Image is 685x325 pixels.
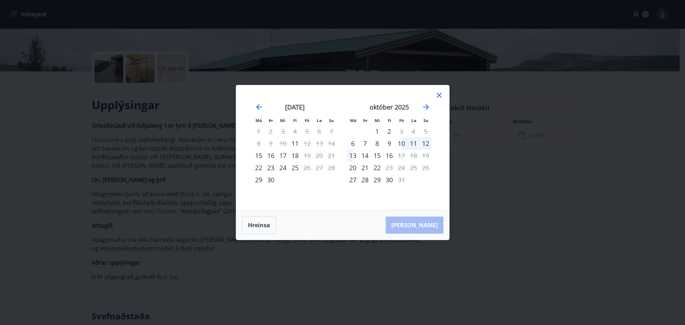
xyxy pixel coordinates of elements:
[253,174,265,186] td: Choose mánudagur, 29. september 2025 as your check-in date. It’s available.
[293,118,297,123] small: Fi
[277,149,289,162] div: 17
[301,149,313,162] td: Not available. föstudagur, 19. september 2025
[253,149,265,162] td: Choose mánudagur, 15. september 2025 as your check-in date. It’s available.
[395,162,407,174] td: Not available. föstudagur, 24. október 2025
[301,162,313,174] div: Aðeins útritun í boði
[265,174,277,186] td: Choose þriðjudagur, 30. september 2025 as your check-in date. It’s available.
[395,125,407,137] div: Aðeins útritun í boði
[280,118,285,123] small: Mi
[313,149,325,162] td: Not available. laugardagur, 20. september 2025
[289,125,301,137] td: Not available. fimmtudagur, 4. september 2025
[371,162,383,174] div: 22
[407,125,420,137] td: Not available. laugardagur, 4. október 2025
[422,103,430,111] div: Move forward to switch to the next month.
[301,137,313,149] div: Aðeins útritun í boði
[407,137,420,149] td: Choose laugardagur, 11. október 2025 as your check-in date. It’s available.
[301,125,313,137] td: Not available. föstudagur, 5. september 2025
[420,137,432,149] div: 12
[301,162,313,174] td: Not available. föstudagur, 26. september 2025
[420,125,432,137] td: Not available. sunnudagur, 5. október 2025
[383,137,395,149] div: 9
[265,162,277,174] td: Choose þriðjudagur, 23. september 2025 as your check-in date. It’s available.
[371,149,383,162] div: 15
[383,149,395,162] div: 16
[253,137,265,149] td: Not available. mánudagur, 8. september 2025
[325,149,338,162] td: Not available. sunnudagur, 21. september 2025
[359,174,371,186] td: Choose þriðjudagur, 28. október 2025 as your check-in date. It’s available.
[359,162,371,174] td: Choose þriðjudagur, 21. október 2025 as your check-in date. It’s available.
[375,118,380,123] small: Mi
[269,118,273,123] small: Þr
[359,137,371,149] div: 7
[359,149,371,162] td: Choose þriðjudagur, 14. október 2025 as your check-in date. It’s available.
[371,137,383,149] td: Choose miðvikudagur, 8. október 2025 as your check-in date. It’s available.
[313,162,325,174] td: Not available. laugardagur, 27. september 2025
[388,118,391,123] small: Fi
[371,149,383,162] td: Choose miðvikudagur, 15. október 2025 as your check-in date. It’s available.
[395,149,407,162] td: Not available. föstudagur, 17. október 2025
[277,149,289,162] td: Choose miðvikudagur, 17. september 2025 as your check-in date. It’s available.
[371,174,383,186] div: 29
[383,125,395,137] td: Choose fimmtudagur, 2. október 2025 as your check-in date. It’s available.
[265,162,277,174] div: 23
[347,149,359,162] div: 13
[265,125,277,137] td: Not available. þriðjudagur, 2. september 2025
[289,137,301,149] td: Choose fimmtudagur, 11. september 2025 as your check-in date. It’s available.
[411,118,416,123] small: La
[347,174,359,186] div: Aðeins innritun í boði
[277,162,289,174] div: 24
[253,149,265,162] div: Aðeins innritun í boði
[265,137,277,149] td: Not available. þriðjudagur, 9. september 2025
[383,149,395,162] td: Choose fimmtudagur, 16. október 2025 as your check-in date. It’s available.
[383,174,395,186] td: Choose fimmtudagur, 30. október 2025 as your check-in date. It’s available.
[350,118,356,123] small: Má
[325,125,338,137] td: Not available. sunnudagur, 7. september 2025
[423,118,428,123] small: Su
[371,174,383,186] td: Choose miðvikudagur, 29. október 2025 as your check-in date. It’s available.
[255,103,263,111] div: Move backward to switch to the previous month.
[253,162,265,174] td: Choose mánudagur, 22. september 2025 as your check-in date. It’s available.
[420,137,432,149] td: Choose sunnudagur, 12. október 2025 as your check-in date. It’s available.
[359,162,371,174] div: 21
[253,162,265,174] div: Aðeins innritun í boði
[265,149,277,162] td: Choose þriðjudagur, 16. september 2025 as your check-in date. It’s available.
[371,162,383,174] td: Choose miðvikudagur, 22. október 2025 as your check-in date. It’s available.
[289,149,301,162] td: Choose fimmtudagur, 18. september 2025 as your check-in date. It’s available.
[359,137,371,149] td: Choose þriðjudagur, 7. október 2025 as your check-in date. It’s available.
[277,162,289,174] td: Choose miðvikudagur, 24. september 2025 as your check-in date. It’s available.
[329,118,334,123] small: Su
[253,174,265,186] div: Aðeins innritun í boði
[325,137,338,149] td: Not available. sunnudagur, 14. september 2025
[395,137,407,149] td: Choose föstudagur, 10. október 2025 as your check-in date. It’s available.
[370,103,409,111] strong: október 2025
[289,137,301,149] div: Aðeins innritun í boði
[407,137,420,149] div: 11
[347,137,359,149] td: Choose mánudagur, 6. október 2025 as your check-in date. It’s available.
[277,137,289,149] td: Not available. miðvikudagur, 10. september 2025
[285,103,305,111] strong: [DATE]
[313,137,325,149] td: Not available. laugardagur, 13. september 2025
[371,125,383,137] td: Choose miðvikudagur, 1. október 2025 as your check-in date. It’s available.
[347,149,359,162] td: Choose mánudagur, 13. október 2025 as your check-in date. It’s available.
[383,162,395,174] td: Not available. fimmtudagur, 23. október 2025
[242,216,276,234] button: Hreinsa
[347,162,359,174] td: Choose mánudagur, 20. október 2025 as your check-in date. It’s available.
[363,118,367,123] small: Þr
[383,174,395,186] div: 30
[289,162,301,174] div: 25
[395,125,407,137] td: Not available. föstudagur, 3. október 2025
[420,149,432,162] td: Not available. sunnudagur, 19. október 2025
[253,125,265,137] td: Not available. mánudagur, 1. september 2025
[359,174,371,186] div: 28
[395,174,407,186] div: Aðeins útritun í boði
[395,137,407,149] div: 10
[399,118,404,123] small: Fö
[301,149,313,162] div: Aðeins útritun í boði
[265,149,277,162] div: 16
[301,137,313,149] td: Not available. föstudagur, 12. september 2025
[317,118,322,123] small: La
[407,149,420,162] td: Not available. laugardagur, 18. október 2025
[277,125,289,137] td: Not available. miðvikudagur, 3. september 2025
[420,162,432,174] td: Not available. sunnudagur, 26. október 2025
[325,162,338,174] td: Not available. sunnudagur, 28. september 2025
